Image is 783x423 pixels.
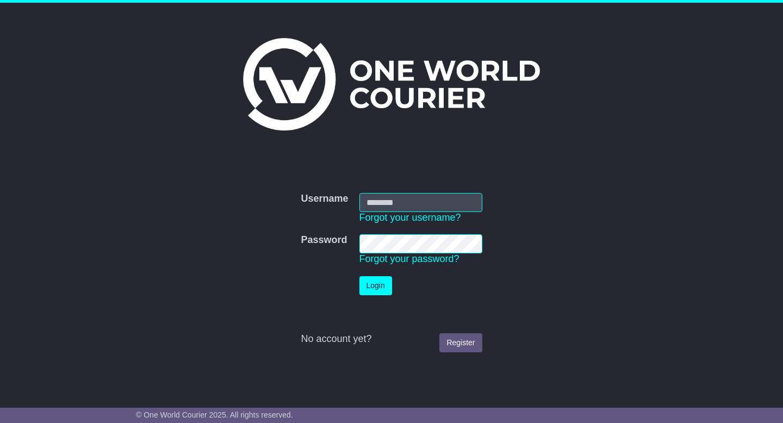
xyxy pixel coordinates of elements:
label: Password [301,234,347,246]
div: No account yet? [301,333,482,345]
img: One World [243,38,540,130]
label: Username [301,193,348,205]
a: Register [439,333,482,352]
button: Login [359,276,392,295]
a: Forgot your password? [359,253,459,264]
span: © One World Courier 2025. All rights reserved. [136,410,293,419]
a: Forgot your username? [359,212,461,223]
